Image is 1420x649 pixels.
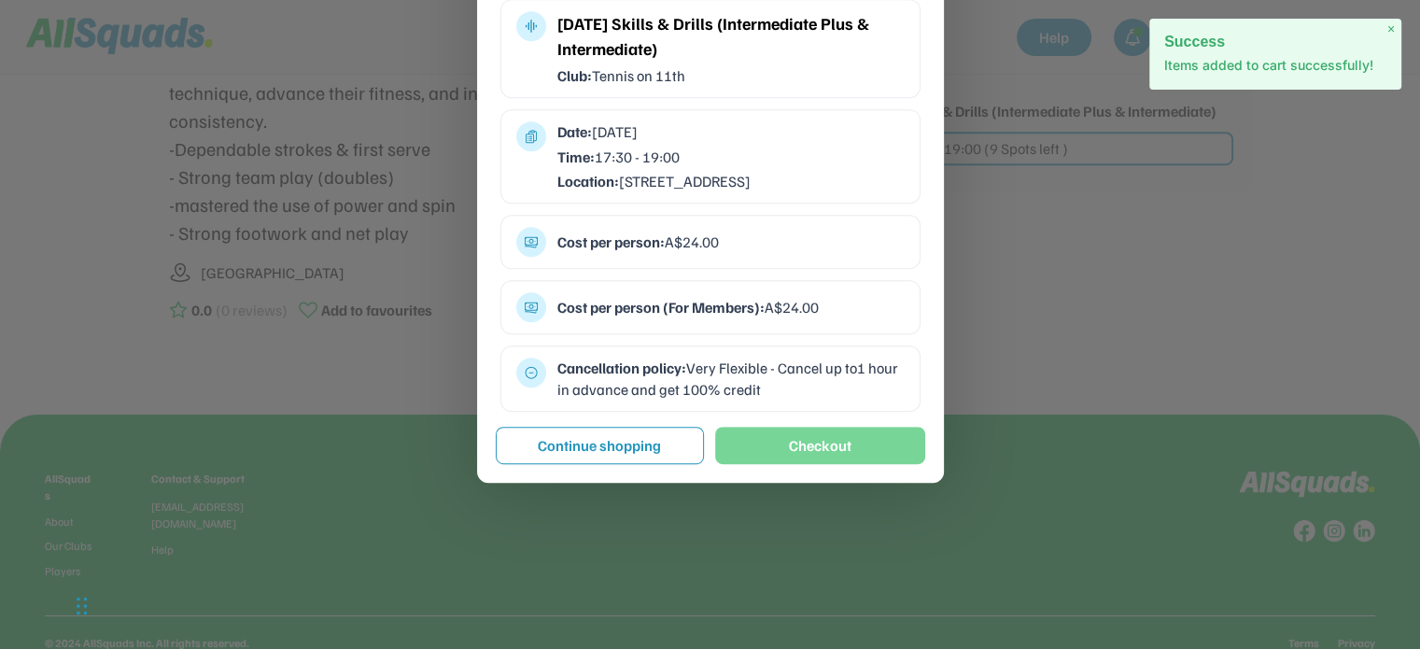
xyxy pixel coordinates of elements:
[496,427,704,464] button: Continue shopping
[1164,56,1386,75] p: Items added to cart successfully!
[524,19,539,34] button: multitrack_audio
[557,147,905,167] div: 17:30 - 19:00
[557,358,905,400] div: Very Flexible - Cancel up to1 hour in advance and get 100% credit
[557,298,765,317] strong: Cost per person (For Members):
[557,171,905,191] div: [STREET_ADDRESS]
[557,11,905,62] div: [DATE] Skills & Drills (Intermediate Plus & Intermediate)
[557,148,595,166] strong: Time:
[557,359,686,377] strong: Cancellation policy:
[715,427,925,464] button: Checkout
[557,65,905,86] div: Tennis on 11th
[1164,34,1386,49] h2: Success
[557,122,592,141] strong: Date:
[557,66,592,85] strong: Club:
[557,297,905,317] div: A$24.00
[1387,21,1395,37] span: ×
[557,121,905,142] div: [DATE]
[557,233,665,251] strong: Cost per person:
[557,232,905,252] div: A$24.00
[557,172,619,190] strong: Location:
